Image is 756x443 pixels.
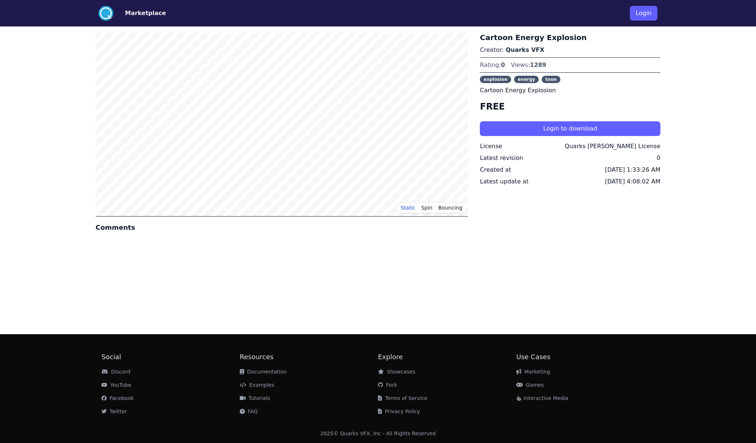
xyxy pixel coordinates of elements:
[378,395,427,401] a: Terms of Service
[511,61,546,69] div: Views:
[378,382,397,388] a: Fork
[630,6,657,21] button: Login
[240,352,378,362] h2: Resources
[101,352,240,362] h2: Social
[125,9,166,18] button: Marketplace
[530,61,546,68] span: 1289
[101,395,134,401] a: Facebook
[605,177,660,186] div: [DATE] 4:08:02 AM
[480,165,511,174] div: Created at
[480,142,502,151] div: License
[542,76,560,83] span: toon
[480,101,660,112] h4: FREE
[101,408,127,414] a: Twitter
[101,382,131,388] a: YouTube
[480,121,660,136] button: Login to download
[480,86,660,95] p: Cartoon Energy Explosion
[101,369,131,375] a: Discord
[480,32,660,43] h3: Cartoon Energy Explosion
[240,382,274,388] a: Examples
[240,395,270,401] a: Tutorials
[480,154,523,162] div: Latest revision
[240,408,258,414] a: FAQ
[630,3,657,24] a: Login
[480,76,511,83] span: explosion
[378,408,420,414] a: Privacy Policy
[480,177,528,186] div: Latest update at
[96,222,468,233] h4: Comments
[378,369,415,375] a: Showcases
[320,430,436,437] div: 2025 © Quarks VFX, Inc - All Rights Reserved
[514,76,539,83] span: energy
[480,61,505,69] div: Rating:
[501,61,505,68] span: 0
[378,352,516,362] h2: Explore
[240,369,287,375] a: Documentation
[480,125,660,132] a: Login to download
[506,46,544,53] a: Quarks VFX
[516,352,655,362] h2: Use Cases
[565,142,660,151] div: Quarks [PERSON_NAME] License
[397,202,418,213] button: Static
[605,165,660,174] div: [DATE] 1:33:26 AM
[435,202,465,213] button: Bouncing
[516,395,568,401] a: Interactive Media
[418,202,436,213] button: Spin
[516,382,544,388] a: Games
[516,369,550,375] a: Marketing
[657,154,660,162] div: 0
[480,46,660,54] p: Creator:
[113,9,166,18] a: Marketplace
